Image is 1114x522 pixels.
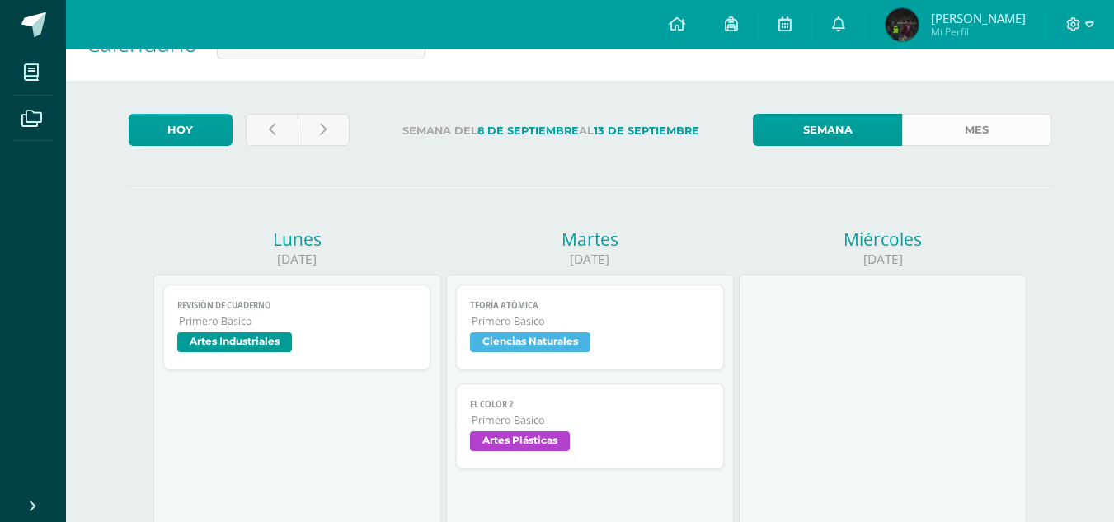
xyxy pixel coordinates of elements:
[931,25,1026,39] span: Mi Perfil
[153,251,441,268] div: [DATE]
[472,413,710,427] span: Primero Básico
[153,228,441,251] div: Lunes
[470,399,710,410] span: El color 2
[594,125,699,137] strong: 13 de Septiembre
[177,332,292,352] span: Artes Industriales
[446,228,734,251] div: Martes
[739,251,1027,268] div: [DATE]
[472,314,710,328] span: Primero Básico
[456,285,724,370] a: Teoría AtómicaPrimero BásicoCiencias Naturales
[177,300,417,311] span: Revisión de cuaderno
[902,114,1051,146] a: Mes
[753,114,902,146] a: Semana
[446,251,734,268] div: [DATE]
[477,125,579,137] strong: 8 de Septiembre
[470,332,590,352] span: Ciencias Naturales
[931,10,1026,26] span: [PERSON_NAME]
[163,285,431,370] a: Revisión de cuadernoPrimero BásicoArtes Industriales
[179,314,417,328] span: Primero Básico
[739,228,1027,251] div: Miércoles
[363,114,740,148] label: Semana del al
[456,383,724,469] a: El color 2Primero BásicoArtes Plásticas
[470,300,710,311] span: Teoría Atómica
[470,431,570,451] span: Artes Plásticas
[886,8,919,41] img: f13c82fe5faf93508e0927b9e27c4f8b.png
[129,114,233,146] a: Hoy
